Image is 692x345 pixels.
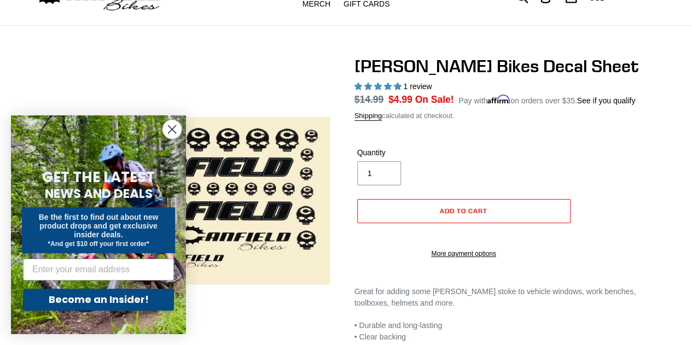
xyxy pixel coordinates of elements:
span: $4.99 [388,94,412,105]
span: Add to cart [440,207,487,215]
a: More payment options [357,249,571,259]
span: *And get $10 off your first order* [48,240,149,248]
s: $14.99 [354,94,384,105]
p: Pay with on orders over $35. [458,92,635,107]
span: 1 review [403,82,432,91]
a: Shipping [354,112,382,121]
input: Enter your email address [23,259,174,280]
span: Affirm [487,95,510,104]
button: Add to cart [357,199,571,223]
div: calculated at checkout. [354,110,644,121]
a: See if you qualify - Learn more about Affirm Financing (opens in modal) [577,96,636,105]
button: Become an Insider! [23,289,174,311]
span: NEWS AND DEALS [45,185,153,202]
span: Be the first to find out about new product drops and get exclusive insider deals. [39,213,159,239]
span: GET THE LATEST [42,167,155,187]
span: 5.00 stars [354,82,404,91]
button: Close dialog [162,120,182,139]
p: Great for adding some [PERSON_NAME] stoke to vehicle windows, work benches, toolboxes, helmets an... [354,286,644,309]
span: On Sale! [415,92,453,107]
label: Quantity [357,147,461,159]
h1: [PERSON_NAME] Bikes Decal Sheet [354,56,644,77]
